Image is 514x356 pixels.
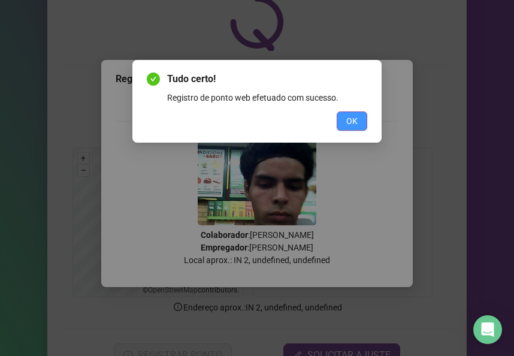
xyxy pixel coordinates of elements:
div: Registro de ponto web efetuado com sucesso. [167,91,367,104]
div: Open Intercom Messenger [473,315,502,344]
button: OK [337,111,367,131]
span: Tudo certo! [167,72,367,86]
span: check-circle [147,73,160,86]
span: OK [346,114,358,128]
